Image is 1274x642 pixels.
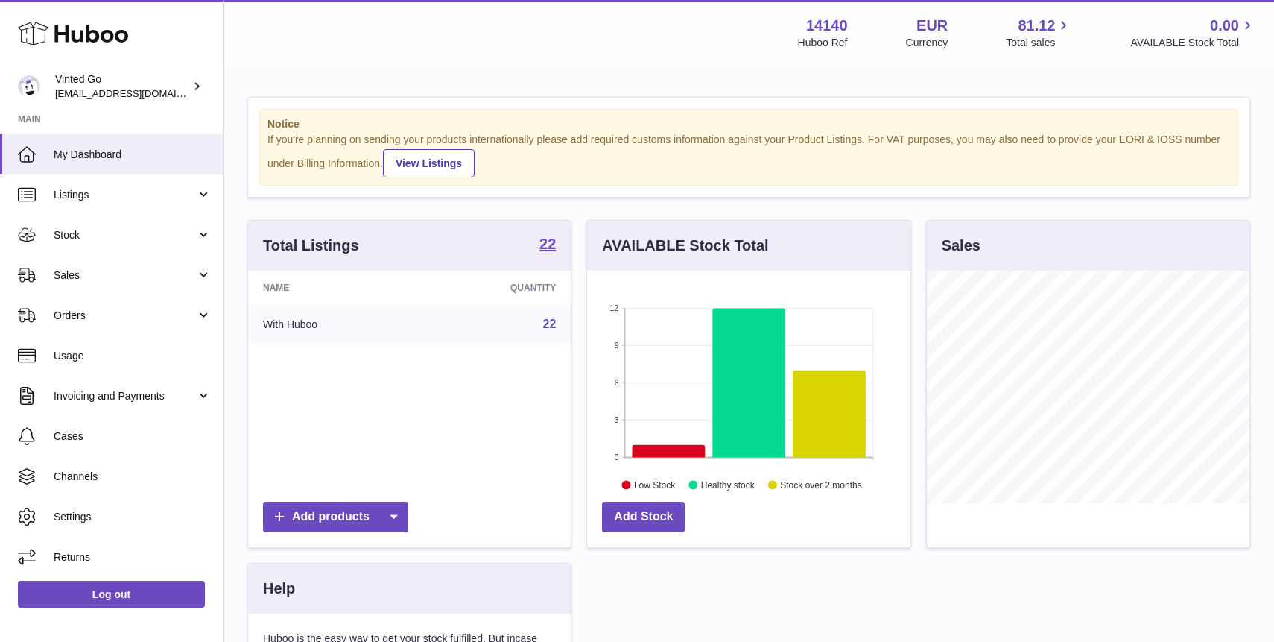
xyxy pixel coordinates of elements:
[1210,16,1239,36] span: 0.00
[615,415,619,424] text: 3
[18,75,40,98] img: giedre.bartusyte@vinted.com
[263,236,359,256] h3: Total Listings
[1006,16,1072,50] a: 81.12 Total sales
[615,378,619,387] text: 6
[263,502,408,532] a: Add products
[54,550,212,564] span: Returns
[267,133,1230,177] div: If you're planning on sending your products internationally please add required customs informati...
[54,389,196,403] span: Invoicing and Payments
[610,303,619,312] text: 12
[263,579,295,599] h3: Help
[54,148,212,162] span: My Dashboard
[798,36,848,50] div: Huboo Ref
[54,470,212,484] span: Channels
[906,36,948,50] div: Currency
[701,479,755,490] text: Healthy stock
[419,271,571,305] th: Quantity
[1130,36,1256,50] span: AVAILABLE Stock Total
[615,453,619,462] text: 0
[916,16,948,36] strong: EUR
[615,341,619,350] text: 9
[18,581,205,608] a: Log out
[602,502,685,532] a: Add Stock
[781,479,862,490] text: Stock over 2 months
[267,117,1230,131] strong: Notice
[248,271,419,305] th: Name
[602,236,768,256] h3: AVAILABLE Stock Total
[634,479,676,490] text: Low Stock
[1130,16,1256,50] a: 0.00 AVAILABLE Stock Total
[1006,36,1072,50] span: Total sales
[942,236,980,256] h3: Sales
[539,236,556,251] strong: 22
[54,309,196,323] span: Orders
[806,16,848,36] strong: 14140
[54,228,196,242] span: Stock
[55,72,189,101] div: Vinted Go
[54,268,196,283] span: Sales
[54,188,196,202] span: Listings
[248,305,419,344] td: With Huboo
[54,429,212,444] span: Cases
[543,318,557,330] a: 22
[55,87,219,99] span: [EMAIL_ADDRESS][DOMAIN_NAME]
[54,510,212,524] span: Settings
[539,236,556,254] a: 22
[383,149,475,177] a: View Listings
[54,349,212,363] span: Usage
[1018,16,1055,36] span: 81.12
